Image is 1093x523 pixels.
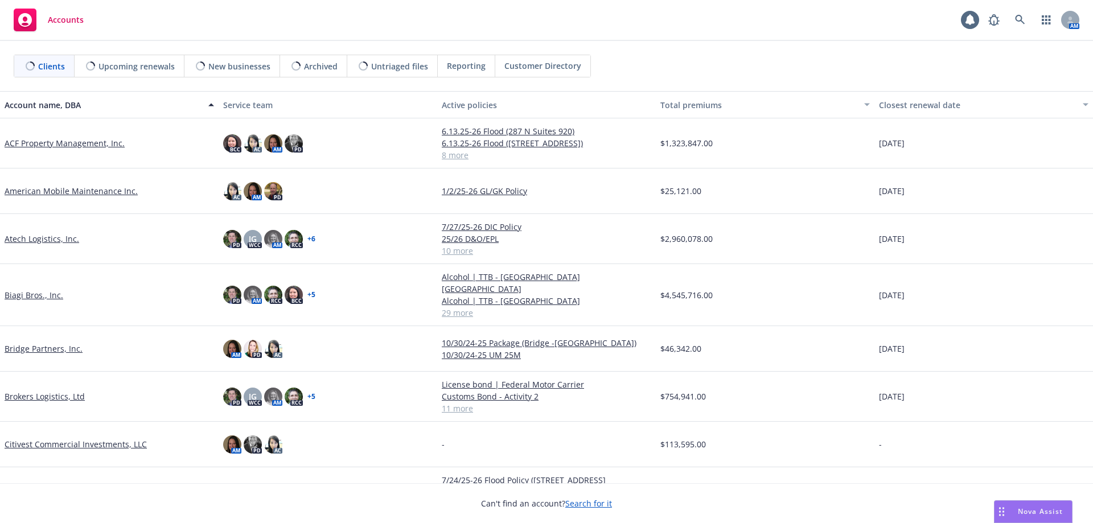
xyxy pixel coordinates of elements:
[660,438,706,450] span: $113,595.00
[223,134,241,153] img: photo
[481,497,612,509] span: Can't find an account?
[307,393,315,400] a: + 5
[307,291,315,298] a: + 5
[879,289,905,301] span: [DATE]
[879,137,905,149] span: [DATE]
[879,390,905,402] span: [DATE]
[660,289,713,301] span: $4,545,716.00
[660,390,706,402] span: $754,941.00
[285,286,303,304] img: photo
[5,137,125,149] a: ACF Property Management, Inc.
[264,134,282,153] img: photo
[371,60,428,72] span: Untriaged files
[447,60,486,72] span: Reporting
[223,230,241,248] img: photo
[285,134,303,153] img: photo
[442,378,651,390] a: License bond | Federal Motor Carrier
[48,15,84,24] span: Accounts
[285,388,303,406] img: photo
[264,435,282,454] img: photo
[983,9,1005,31] a: Report a Bug
[442,99,651,111] div: Active policies
[442,295,651,307] a: Alcohol | TTB - [GEOGRAPHIC_DATA]
[264,182,282,200] img: photo
[879,233,905,245] span: [DATE]
[879,343,905,355] span: [DATE]
[249,390,257,402] span: JG
[660,233,713,245] span: $2,960,078.00
[5,438,147,450] a: Citivest Commercial Investments, LLC
[879,99,1076,111] div: Closest renewal date
[660,343,701,355] span: $46,342.00
[223,435,241,454] img: photo
[442,337,651,349] a: 10/30/24-25 Package (Bridge -[GEOGRAPHIC_DATA])
[442,185,651,197] a: 1/2/25-26 GL/GK Policy
[307,236,315,242] a: + 6
[565,498,612,509] a: Search for it
[879,185,905,197] span: [DATE]
[442,137,651,149] a: 6.13.25-26 Flood ([STREET_ADDRESS])
[5,185,138,197] a: American Mobile Maintenance Inc.
[38,60,65,72] span: Clients
[1009,9,1032,31] a: Search
[219,91,437,118] button: Service team
[5,99,202,111] div: Account name, DBA
[264,230,282,248] img: photo
[660,99,857,111] div: Total premiums
[264,286,282,304] img: photo
[442,245,651,257] a: 10 more
[442,349,651,361] a: 10/30/24-25 UM 25M
[244,286,262,304] img: photo
[9,4,88,36] a: Accounts
[442,390,651,402] a: Customs Bond - Activity 2
[223,286,241,304] img: photo
[1035,9,1058,31] a: Switch app
[1018,506,1063,516] span: Nova Assist
[442,307,651,319] a: 29 more
[874,91,1093,118] button: Closest renewal date
[244,182,262,200] img: photo
[5,343,83,355] a: Bridge Partners, Inc.
[223,99,433,111] div: Service team
[442,271,651,295] a: Alcohol | TTB - [GEOGRAPHIC_DATA] [GEOGRAPHIC_DATA]
[264,388,282,406] img: photo
[223,182,241,200] img: photo
[244,340,262,358] img: photo
[442,402,651,414] a: 11 more
[442,149,651,161] a: 8 more
[994,500,1073,523] button: Nova Assist
[285,230,303,248] img: photo
[442,474,651,498] a: 7/24/25-26 Flood Policy ([STREET_ADDRESS][PERSON_NAME])
[249,233,257,245] span: JG
[5,289,63,301] a: Biagi Bros., Inc.
[660,185,701,197] span: $25,121.00
[504,60,581,72] span: Customer Directory
[244,134,262,153] img: photo
[437,91,656,118] button: Active policies
[223,340,241,358] img: photo
[5,390,85,402] a: Brokers Logistics, Ltd
[442,233,651,245] a: 25/26 D&O/EPL
[208,60,270,72] span: New businesses
[995,501,1009,522] div: Drag to move
[879,438,882,450] span: -
[304,60,338,72] span: Archived
[98,60,175,72] span: Upcoming renewals
[660,137,713,149] span: $1,323,847.00
[656,91,874,118] button: Total premiums
[244,435,262,454] img: photo
[5,233,79,245] a: Atech Logistics, Inc.
[264,340,282,358] img: photo
[442,125,651,137] a: 6.13.25-26 Flood (287 N Suites 920)
[442,438,445,450] span: -
[442,221,651,233] a: 7/27/25-26 DIC Policy
[223,388,241,406] img: photo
